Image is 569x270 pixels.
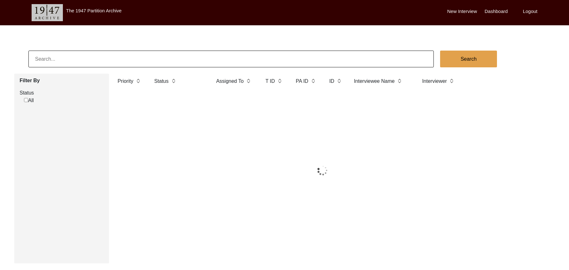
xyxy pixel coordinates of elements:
img: sort-button.png [397,77,402,84]
label: PA ID [296,77,308,85]
label: Filter By [20,77,104,84]
label: All [24,97,34,104]
input: Search... [28,51,434,67]
label: Assigned To [216,77,244,85]
input: All [24,98,28,102]
img: 1*9EBHIOzhE1XfMYoKz1JcsQ.gif [299,155,347,186]
label: New Interview [447,8,477,15]
label: Interviewee Name [354,77,395,85]
label: Dashboard [485,8,508,15]
img: sort-button.png [311,77,315,84]
label: ID [329,77,334,85]
img: sort-button.png [337,77,341,84]
img: sort-button.png [171,77,176,84]
label: Status [154,77,168,85]
button: Search [440,51,497,67]
label: Interviewer [422,77,447,85]
label: Status [20,89,104,97]
label: Priority [118,77,133,85]
img: sort-button.png [449,77,454,84]
img: sort-button.png [277,77,282,84]
img: sort-button.png [136,77,140,84]
img: header-logo.png [32,4,63,21]
img: sort-button.png [246,77,251,84]
label: Logout [523,8,537,15]
label: T ID [265,77,275,85]
label: The 1947 Partition Archive [66,8,122,13]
